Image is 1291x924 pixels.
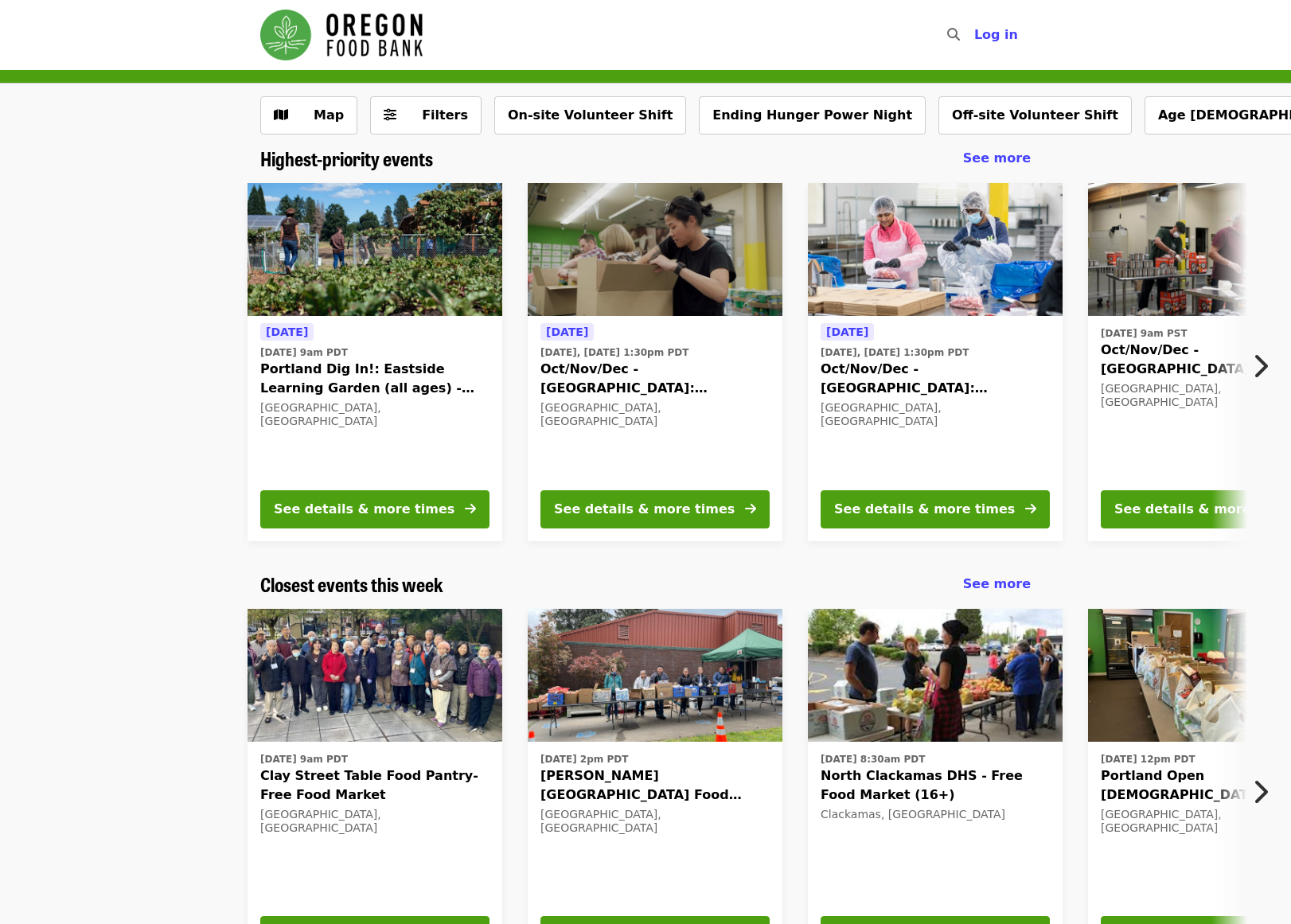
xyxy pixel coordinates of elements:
a: See details for "Oct/Nov/Dec - Beaverton: Repack/Sort (age 10+)" [808,183,1063,541]
span: [DATE] [546,326,588,338]
div: See details & more times [834,500,1015,519]
button: Filters (0 selected) [370,96,482,135]
button: Next item [1238,770,1291,814]
i: arrow-right icon [465,501,476,517]
div: Closest events this week [248,573,1043,596]
img: Kelly Elementary School Food Pantry - Partner Agency Support organized by Oregon Food Bank [528,609,782,743]
span: Map [314,107,344,123]
span: Portland Dig In!: Eastside Learning Garden (all ages) - Aug/Sept/Oct [260,360,489,398]
div: [GEOGRAPHIC_DATA], [GEOGRAPHIC_DATA] [540,808,770,835]
span: Oct/Nov/Dec - [GEOGRAPHIC_DATA]: Repack/Sort (age [DEMOGRAPHIC_DATA]+) [821,360,1050,398]
span: See more [963,150,1031,166]
button: Log in [961,19,1031,51]
time: [DATE], [DATE] 1:30pm PDT [540,345,688,360]
a: See details for "Oct/Nov/Dec - Portland: Repack/Sort (age 8+)" [528,183,782,541]
i: map icon [274,107,288,123]
a: See more [963,149,1031,168]
time: [DATE] 8:30am PDT [821,752,925,766]
time: [DATE] 2pm PDT [540,752,628,766]
button: Next item [1238,344,1291,388]
input: Search [969,16,982,54]
a: See more [963,575,1031,594]
span: Closest events this week [260,570,443,598]
a: See details for "Portland Dig In!: Eastside Learning Garden (all ages) - Aug/Sept/Oct" [248,183,502,541]
div: See details & more times [274,500,454,519]
img: North Clackamas DHS - Free Food Market (16+) organized by Oregon Food Bank [808,609,1063,743]
div: Clackamas, [GEOGRAPHIC_DATA] [821,808,1050,821]
i: arrow-right icon [1025,501,1036,517]
time: [DATE] 12pm PDT [1101,752,1195,766]
span: Filters [422,107,468,123]
span: Clay Street Table Food Pantry- Free Food Market [260,766,489,805]
span: See more [963,576,1031,591]
span: [DATE] [266,326,308,338]
a: Closest events this week [260,573,443,596]
time: [DATE], [DATE] 1:30pm PDT [821,345,969,360]
button: Show map view [260,96,357,135]
img: Oct/Nov/Dec - Portland: Repack/Sort (age 8+) organized by Oregon Food Bank [528,183,782,317]
a: Highest-priority events [260,147,433,170]
span: [DATE] [826,326,868,338]
span: Highest-priority events [260,144,433,172]
time: [DATE] 9am PDT [260,752,348,766]
div: See details & more times [554,500,735,519]
img: Oregon Food Bank - Home [260,10,423,60]
time: [DATE] 9am PDT [260,345,348,360]
img: Oct/Nov/Dec - Beaverton: Repack/Sort (age 10+) organized by Oregon Food Bank [808,183,1063,317]
i: chevron-right icon [1252,777,1268,807]
div: [GEOGRAPHIC_DATA], [GEOGRAPHIC_DATA] [260,808,489,835]
button: Ending Hunger Power Night [699,96,926,135]
i: arrow-right icon [745,501,756,517]
button: See details & more times [260,490,489,528]
i: search icon [947,27,960,42]
span: Oct/Nov/Dec - [GEOGRAPHIC_DATA]: Repack/Sort (age [DEMOGRAPHIC_DATA]+) [540,360,770,398]
i: sliders-h icon [384,107,396,123]
span: Log in [974,27,1018,42]
time: [DATE] 9am PST [1101,326,1188,341]
div: [GEOGRAPHIC_DATA], [GEOGRAPHIC_DATA] [260,401,489,428]
div: [GEOGRAPHIC_DATA], [GEOGRAPHIC_DATA] [540,401,770,428]
button: On-site Volunteer Shift [494,96,686,135]
div: Highest-priority events [248,147,1043,170]
i: chevron-right icon [1252,351,1268,381]
button: See details & more times [540,490,770,528]
img: Clay Street Table Food Pantry- Free Food Market organized by Oregon Food Bank [248,609,502,743]
span: [PERSON_NAME][GEOGRAPHIC_DATA] Food Pantry - Partner Agency Support [540,766,770,805]
div: [GEOGRAPHIC_DATA], [GEOGRAPHIC_DATA] [821,401,1050,428]
img: Portland Dig In!: Eastside Learning Garden (all ages) - Aug/Sept/Oct organized by Oregon Food Bank [248,183,502,317]
button: See details & more times [821,490,1050,528]
button: Off-site Volunteer Shift [938,96,1132,135]
span: North Clackamas DHS - Free Food Market (16+) [821,766,1050,805]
